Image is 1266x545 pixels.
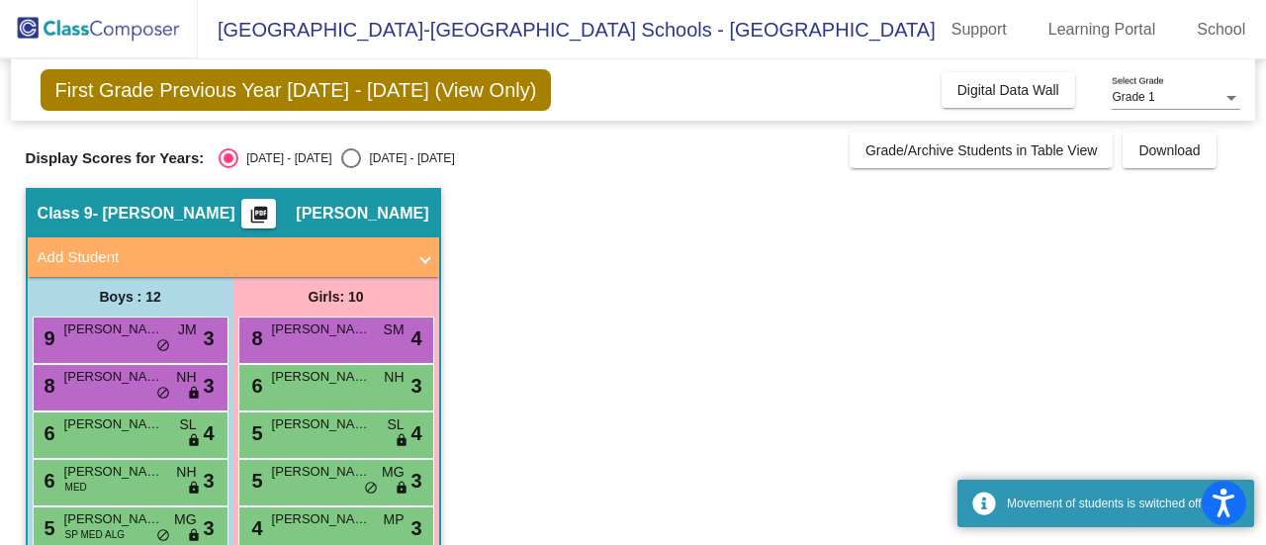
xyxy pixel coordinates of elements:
button: Digital Data Wall [942,72,1075,108]
span: do_not_disturb_alt [156,528,170,544]
span: [PERSON_NAME] [296,204,428,224]
span: [PERSON_NAME] [64,414,163,434]
span: MG [174,509,197,530]
mat-expansion-panel-header: Add Student [28,237,439,277]
span: SL [179,414,196,435]
span: do_not_disturb_alt [156,338,170,354]
span: 3 [410,466,421,496]
span: 3 [410,513,421,543]
span: 3 [203,466,214,496]
span: Digital Data Wall [957,82,1059,98]
span: 5 [247,470,263,492]
span: lock [187,528,201,544]
button: Print Students Details [241,199,276,228]
span: SP MED ALG [65,527,125,542]
span: 3 [203,323,214,353]
span: 6 [40,422,55,444]
span: [PERSON_NAME] [64,319,163,339]
span: Grade 1 [1112,90,1154,104]
span: lock [187,433,201,449]
span: MED [65,480,87,495]
span: lock [395,433,408,449]
div: [DATE] - [DATE] [361,149,454,167]
span: Download [1138,142,1200,158]
span: [PERSON_NAME] [272,319,371,339]
span: 5 [247,422,263,444]
a: Support [936,14,1023,45]
span: JM [178,319,197,340]
span: NH [384,367,404,388]
span: [PERSON_NAME] [272,414,371,434]
button: Grade/Archive Students in Table View [850,133,1114,168]
span: [PERSON_NAME] [PERSON_NAME] [64,367,163,387]
span: 6 [40,470,55,492]
span: 4 [410,323,421,353]
span: Grade/Archive Students in Table View [865,142,1098,158]
span: 3 [203,371,214,401]
span: 3 [410,371,421,401]
span: lock [187,386,201,402]
span: [PERSON_NAME] [64,462,163,482]
span: 4 [203,418,214,448]
span: MG [382,462,405,483]
span: Class 9 [38,204,93,224]
span: 8 [40,375,55,397]
span: 4 [410,418,421,448]
span: Display Scores for Years: [26,149,205,167]
span: 5 [40,517,55,539]
button: Download [1123,133,1216,168]
mat-panel-title: Add Student [38,246,406,269]
mat-icon: picture_as_pdf [247,205,271,232]
span: lock [395,481,408,497]
span: 8 [247,327,263,349]
span: do_not_disturb_alt [364,481,378,497]
span: do_not_disturb_alt [156,386,170,402]
a: School [1181,14,1261,45]
span: [PERSON_NAME] [64,509,163,529]
div: [DATE] - [DATE] [238,149,331,167]
span: [PERSON_NAME] [272,367,371,387]
span: - [PERSON_NAME] [93,204,235,224]
span: [GEOGRAPHIC_DATA]-[GEOGRAPHIC_DATA] Schools - [GEOGRAPHIC_DATA] [198,14,936,45]
span: SL [387,414,404,435]
span: NH [176,367,196,388]
span: lock [187,481,201,497]
span: MP [384,509,405,530]
span: 3 [203,513,214,543]
span: 9 [40,327,55,349]
a: Learning Portal [1033,14,1172,45]
span: 6 [247,375,263,397]
div: Movement of students is switched off [1007,495,1239,512]
div: Girls: 10 [233,277,439,317]
span: First Grade Previous Year [DATE] - [DATE] (View Only) [41,69,552,111]
span: 4 [247,517,263,539]
span: [PERSON_NAME] [272,509,371,529]
span: SM [384,319,405,340]
span: NH [176,462,196,483]
mat-radio-group: Select an option [219,148,454,168]
span: [PERSON_NAME] [272,462,371,482]
div: Boys : 12 [28,277,233,317]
